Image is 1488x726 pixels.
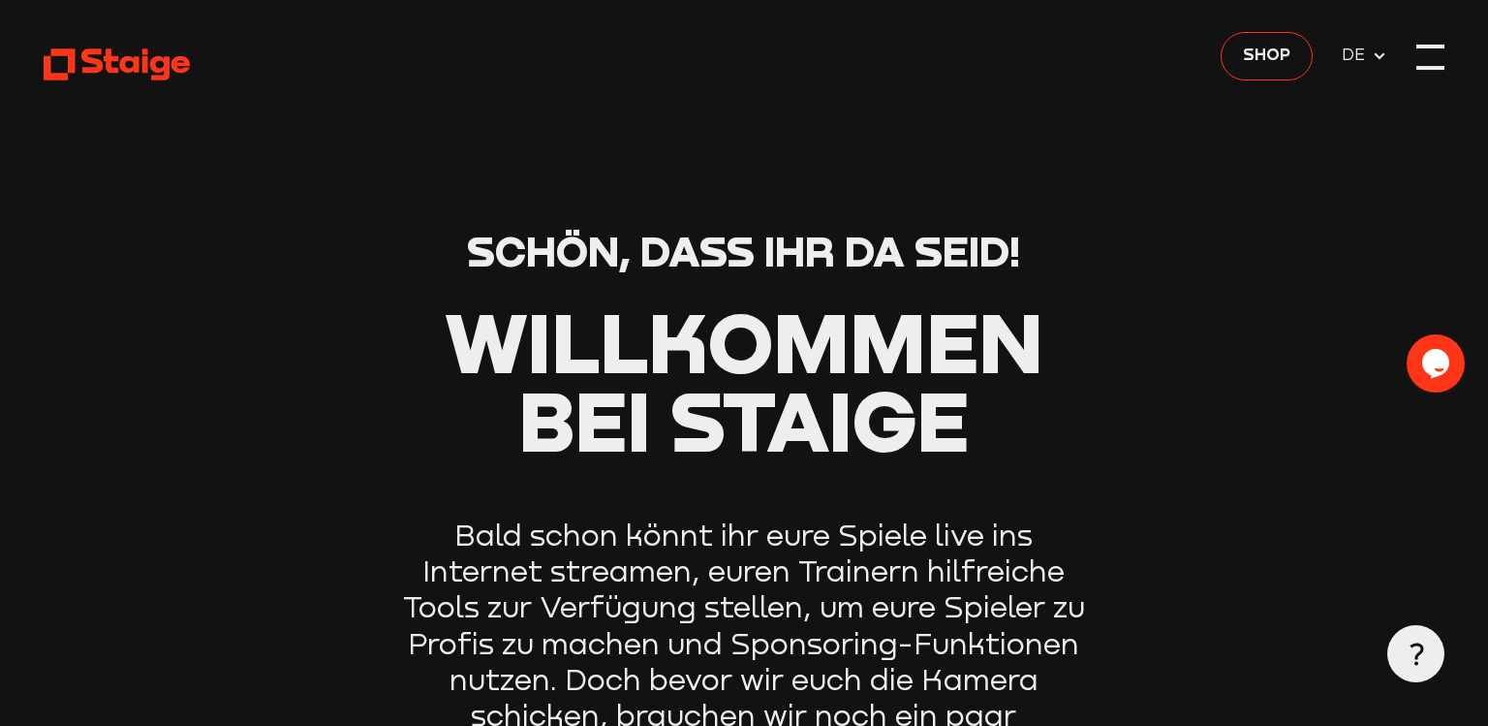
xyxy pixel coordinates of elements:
[1221,32,1314,80] a: Shop
[1342,43,1372,68] span: DE
[1407,334,1469,393] iframe: chat widget
[445,291,1043,471] span: Willkommen bei Staige
[1243,43,1290,68] span: Shop
[467,226,1021,276] span: Schön, dass ihr da seid!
